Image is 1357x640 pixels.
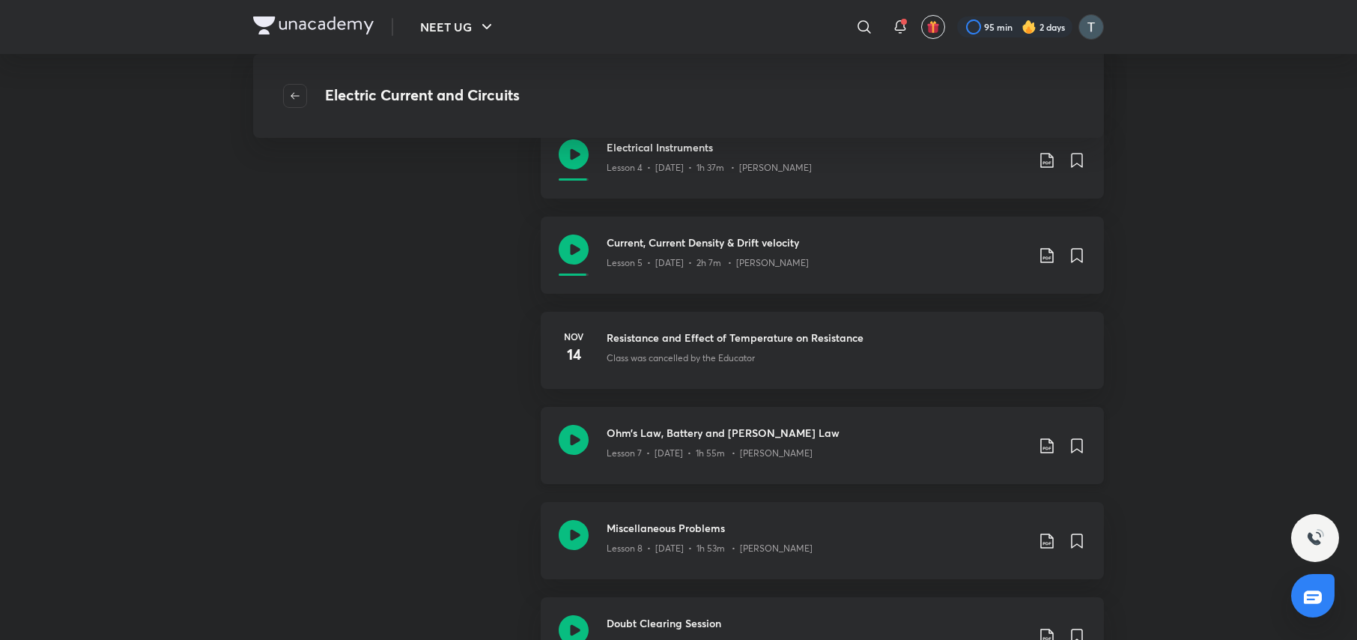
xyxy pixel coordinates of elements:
button: avatar [921,15,945,39]
h3: Resistance and Effect of Temperature on Resistance [607,330,1086,345]
button: NEET UG [411,12,505,42]
a: Nov14Resistance and Effect of Temperature on ResistanceClass was cancelled by the Educator [541,312,1104,407]
h3: Miscellaneous Problems [607,520,1026,536]
h4: Electric Current and Circuits [325,84,520,108]
h6: Nov [559,330,589,343]
h3: Doubt Clearing Session [607,615,1026,631]
h3: Electrical Instruments [607,139,1026,155]
p: Class was cancelled by the Educator [607,351,755,365]
h3: Current, Current Density & Drift velocity [607,235,1026,250]
h3: Ohm’s Law, Battery and [PERSON_NAME] Law [607,425,1026,441]
p: Lesson 5 • [DATE] • 2h 7m • [PERSON_NAME] [607,256,809,270]
p: Lesson 7 • [DATE] • 1h 55m • [PERSON_NAME] [607,447,813,460]
p: Lesson 8 • [DATE] • 1h 53m • [PERSON_NAME] [607,542,813,555]
img: avatar [926,20,940,34]
p: Lesson 4 • [DATE] • 1h 37m • [PERSON_NAME] [607,161,812,175]
img: Company Logo [253,16,374,34]
a: Company Logo [253,16,374,38]
a: Miscellaneous ProblemsLesson 8 • [DATE] • 1h 53m • [PERSON_NAME] [541,502,1104,597]
h4: 14 [559,343,589,366]
a: Electrical InstrumentsLesson 4 • [DATE] • 1h 37m • [PERSON_NAME] [541,121,1104,217]
a: Current, Current Density & Drift velocityLesson 5 • [DATE] • 2h 7m • [PERSON_NAME] [541,217,1104,312]
a: Ohm’s Law, Battery and [PERSON_NAME] LawLesson 7 • [DATE] • 1h 55m • [PERSON_NAME] [541,407,1104,502]
img: ttu [1306,529,1324,547]
img: tanistha Dey [1078,14,1104,40]
img: streak [1021,19,1036,34]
